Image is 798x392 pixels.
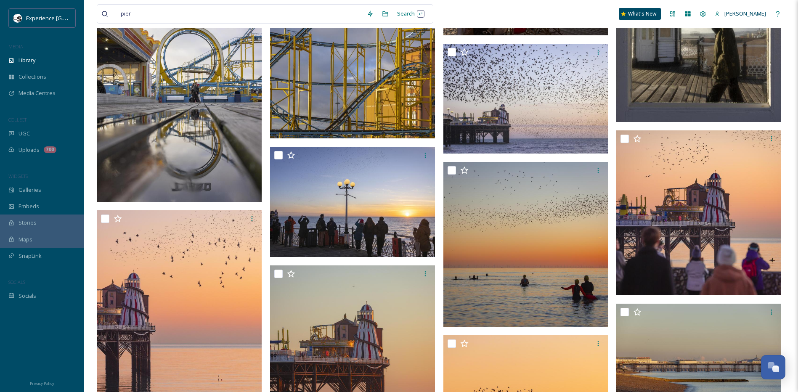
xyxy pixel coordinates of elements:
div: Search [393,5,429,22]
span: Embeds [19,202,39,210]
a: What's New [619,8,661,20]
img: visit-brighton-low-46.jpg [270,147,435,257]
span: Collections [19,73,46,81]
span: Maps [19,236,32,244]
span: Media Centres [19,89,56,97]
span: SnapLink [19,252,42,260]
span: SOCIALS [8,279,25,285]
span: Privacy Policy [30,381,54,386]
img: WSCC%20ES%20Socials%20Icon%20-%20Secondary%20-%20Black.jpg [13,14,22,22]
span: WIDGETS [8,173,28,179]
span: Experience [GEOGRAPHIC_DATA] [26,14,109,22]
span: UGC [19,130,30,138]
span: MEDIA [8,43,23,50]
span: Library [19,56,35,64]
a: [PERSON_NAME] [711,5,770,22]
div: 700 [44,146,56,153]
span: Socials [19,292,36,300]
a: Privacy Policy [30,378,54,388]
span: Galleries [19,186,41,194]
span: pier [117,8,135,20]
img: visit-brighton-low-4.jpg [616,130,781,295]
span: [PERSON_NAME] [724,10,766,17]
button: Open Chat [761,355,785,379]
span: Uploads [19,146,40,154]
span: COLLECT [8,117,27,123]
img: visit-brighton-low-47.jpg [443,44,608,154]
span: Stories [19,219,37,227]
img: visit-brighton-low-2.jpg [443,162,608,327]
